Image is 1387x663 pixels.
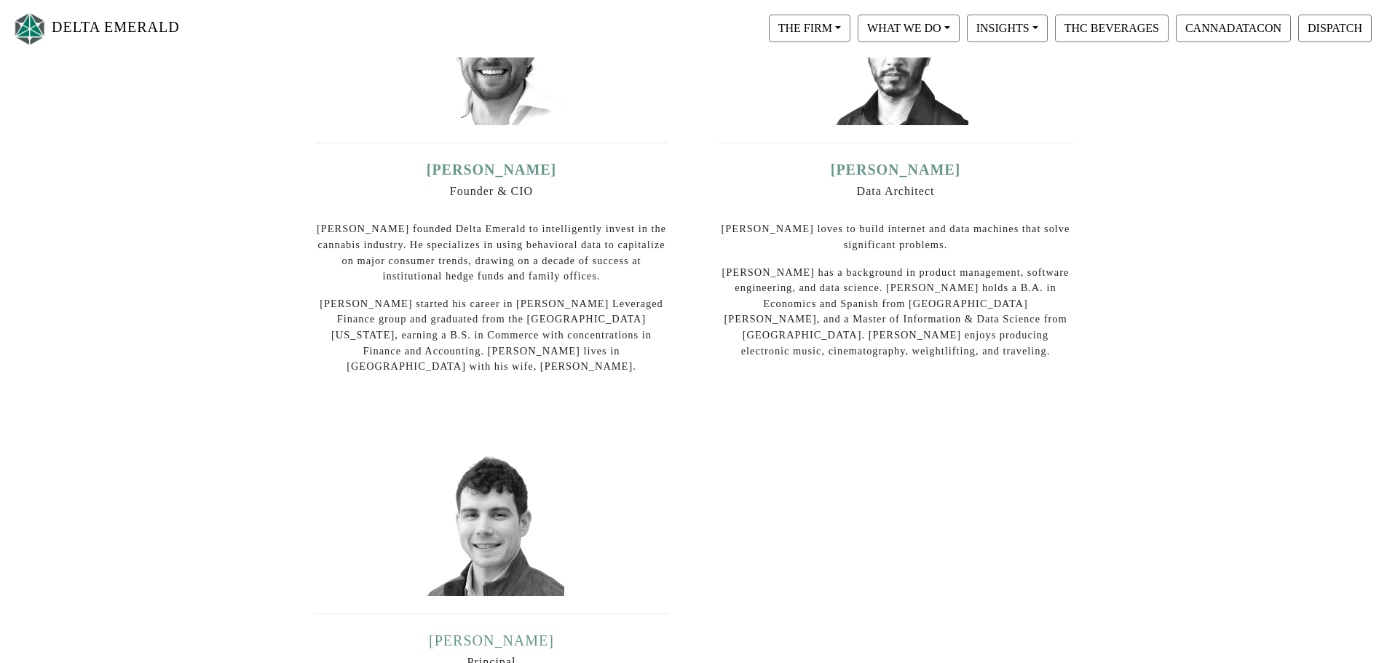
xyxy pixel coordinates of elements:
a: THC BEVERAGES [1051,21,1172,33]
button: CANNADATACON [1176,15,1291,42]
button: THC BEVERAGES [1055,15,1169,42]
p: [PERSON_NAME] has a background in product management, software engineering, and data science. [PE... [719,265,1072,360]
button: DISPATCH [1298,15,1372,42]
p: [PERSON_NAME] started his career in [PERSON_NAME] Leveraged Finance group and graduated from the ... [315,296,668,375]
p: [PERSON_NAME] loves to build internet and data machines that solve significant problems. [719,221,1072,253]
a: [PERSON_NAME] [427,162,557,178]
a: [PERSON_NAME] [429,632,554,648]
button: INSIGHTS [967,15,1048,42]
img: Logo [12,9,48,48]
a: CANNADATACON [1172,21,1295,33]
p: [PERSON_NAME] founded Delta Emerald to intelligently invest in the cannabis industry. He speciali... [315,221,668,284]
img: mike [419,450,564,596]
a: [PERSON_NAME] [831,162,961,178]
button: THE FIRM [769,15,850,42]
h6: Founder & CIO [315,184,668,198]
h6: Data Architect [719,184,1072,198]
button: WHAT WE DO [858,15,960,42]
a: DISPATCH [1295,21,1375,33]
a: DELTA EMERALD [12,6,180,52]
